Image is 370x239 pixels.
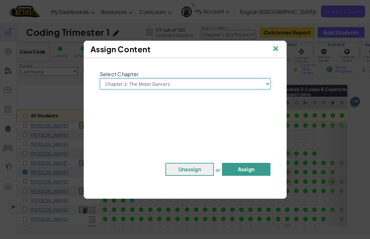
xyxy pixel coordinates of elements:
[222,163,270,176] button: Assign
[216,166,220,172] span: or
[90,44,151,54] span: Assign Content
[165,163,214,176] button: Unassign
[271,44,280,54] img: IconClose.svg
[100,71,139,77] span: Select Chapter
